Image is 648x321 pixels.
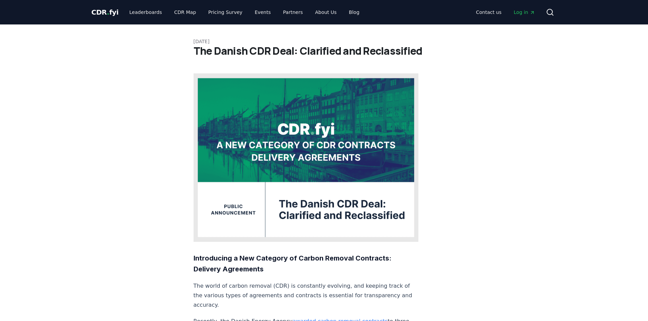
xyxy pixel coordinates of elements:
[470,6,507,18] a: Contact us
[508,6,540,18] a: Log in
[278,6,308,18] a: Partners
[92,8,119,16] span: CDR fyi
[92,7,119,17] a: CDR.fyi
[194,38,455,45] p: [DATE]
[194,45,455,57] h1: The Danish CDR Deal: Clarified and Reclassified
[203,6,248,18] a: Pricing Survey
[194,73,419,242] img: blog post image
[310,6,342,18] a: About Us
[124,6,167,18] a: Leaderboards
[344,6,365,18] a: Blog
[107,8,109,16] span: .
[194,281,419,310] p: The world of carbon removal (CDR) is constantly evolving, and keeping track of the various types ...
[194,254,392,273] strong: Introducing a New Category of Carbon Removal Contracts: Delivery Agreements
[514,9,535,16] span: Log in
[169,6,201,18] a: CDR Map
[249,6,276,18] a: Events
[124,6,365,18] nav: Main
[470,6,540,18] nav: Main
